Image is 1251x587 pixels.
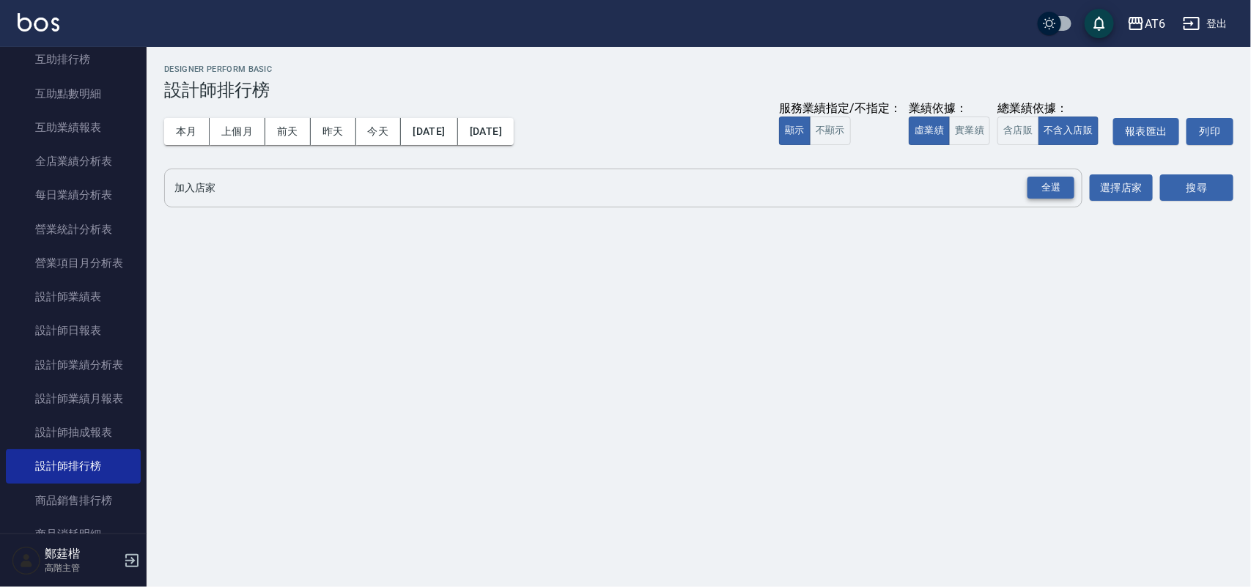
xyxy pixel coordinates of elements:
[1177,10,1233,37] button: 登出
[18,13,59,32] img: Logo
[997,117,1038,145] button: 含店販
[6,213,141,246] a: 營業統計分析表
[6,43,141,76] a: 互助排行榜
[45,561,119,575] p: 高階主管
[6,280,141,314] a: 設計師業績表
[6,144,141,178] a: 全店業績分析表
[810,117,851,145] button: 不顯示
[1025,174,1077,202] button: Open
[6,449,141,483] a: 設計師排行榜
[6,416,141,449] a: 設計師抽成報表
[1145,15,1165,33] div: AT6
[1160,174,1233,202] button: 搜尋
[164,118,210,145] button: 本月
[1027,177,1074,199] div: 全選
[779,117,811,145] button: 顯示
[164,80,1233,100] h3: 設計師排行榜
[164,64,1233,74] h2: Designer Perform Basic
[6,517,141,551] a: 商品消耗明細
[311,118,356,145] button: 昨天
[1121,9,1171,39] button: AT6
[6,382,141,416] a: 設計師業績月報表
[265,118,311,145] button: 前天
[997,101,1106,117] div: 總業績依據：
[6,111,141,144] a: 互助業績報表
[949,117,990,145] button: 實業績
[1113,118,1179,145] button: 報表匯出
[458,118,514,145] button: [DATE]
[6,348,141,382] a: 設計師業績分析表
[909,101,990,117] div: 業績依據：
[6,178,141,212] a: 每日業績分析表
[45,547,119,561] h5: 鄭莛楷
[1187,118,1233,145] button: 列印
[6,246,141,280] a: 營業項目月分析表
[171,175,1054,201] input: 店家名稱
[6,484,141,517] a: 商品銷售排行榜
[401,118,457,145] button: [DATE]
[779,101,901,117] div: 服務業績指定/不指定：
[1090,174,1153,202] button: 選擇店家
[909,117,950,145] button: 虛業績
[6,314,141,347] a: 設計師日報表
[1085,9,1114,38] button: save
[1038,117,1099,145] button: 不含入店販
[210,118,265,145] button: 上個月
[12,546,41,575] img: Person
[6,77,141,111] a: 互助點數明細
[356,118,402,145] button: 今天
